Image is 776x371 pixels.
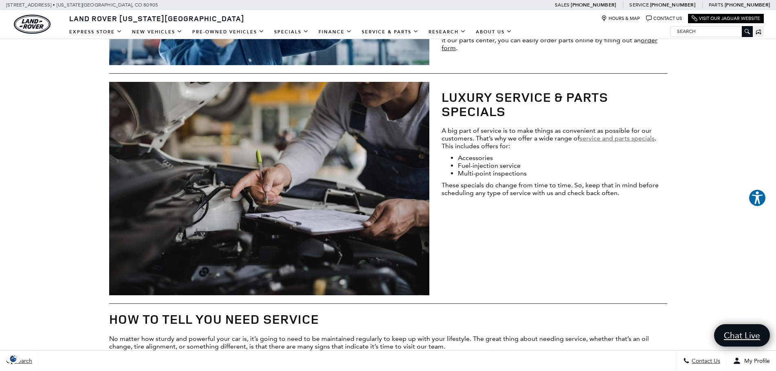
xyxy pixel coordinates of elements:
[748,189,766,209] aside: Accessibility Help Desk
[692,15,760,22] a: Visit Our Jaguar Website
[4,354,23,363] section: Click to Open Cookie Consent Modal
[690,358,720,364] span: Contact Us
[4,354,23,363] img: Opt-Out Icon
[109,310,319,328] strong: How To Tell You Need Service
[727,351,776,371] button: Open user profile menu
[187,25,269,39] a: Pre-Owned Vehicles
[601,15,640,22] a: Hours & Map
[357,25,424,39] a: Service & Parts
[720,330,764,341] span: Chat Live
[580,134,655,142] a: service and parts specials
[458,162,667,169] li: Fuel-injection service
[69,13,244,23] span: Land Rover [US_STATE][GEOGRAPHIC_DATA]
[269,25,314,39] a: Specials
[64,25,517,39] nav: Main Navigation
[14,15,51,34] a: land-rover
[442,36,657,52] a: order form
[714,324,770,347] a: Chat Live
[725,2,770,8] a: [PHONE_NUMBER]
[650,2,695,8] a: [PHONE_NUMBER]
[109,82,430,296] img: Luxury Vehicle Service Center
[6,2,158,8] a: [STREET_ADDRESS] • [US_STATE][GEOGRAPHIC_DATA], CO 80905
[646,15,682,22] a: Contact Us
[64,25,127,39] a: EXPRESS STORE
[127,25,187,39] a: New Vehicles
[458,169,667,177] li: Multi-point inspections
[442,88,608,120] strong: Luxury Service & Parts Specials
[109,335,667,350] p: No matter how sturdy and powerful your car is, it’s going to need to be maintained regularly to k...
[442,181,667,197] p: These specials do change from time to time. So, keep that in mind before scheduling any type of s...
[314,25,357,39] a: Finance
[555,2,569,8] span: Sales
[442,127,667,150] p: A big part of service is to make things as convenient as possible for our customers. That’s why w...
[741,358,770,364] span: My Profile
[14,15,51,34] img: Land Rover
[629,2,648,8] span: Service
[709,2,723,8] span: Parts
[671,26,752,36] input: Search
[471,25,517,39] a: About Us
[458,154,667,162] li: Accessories
[64,13,249,23] a: Land Rover [US_STATE][GEOGRAPHIC_DATA]
[424,25,471,39] a: Research
[748,189,766,207] button: Explore your accessibility options
[571,2,616,8] a: [PHONE_NUMBER]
